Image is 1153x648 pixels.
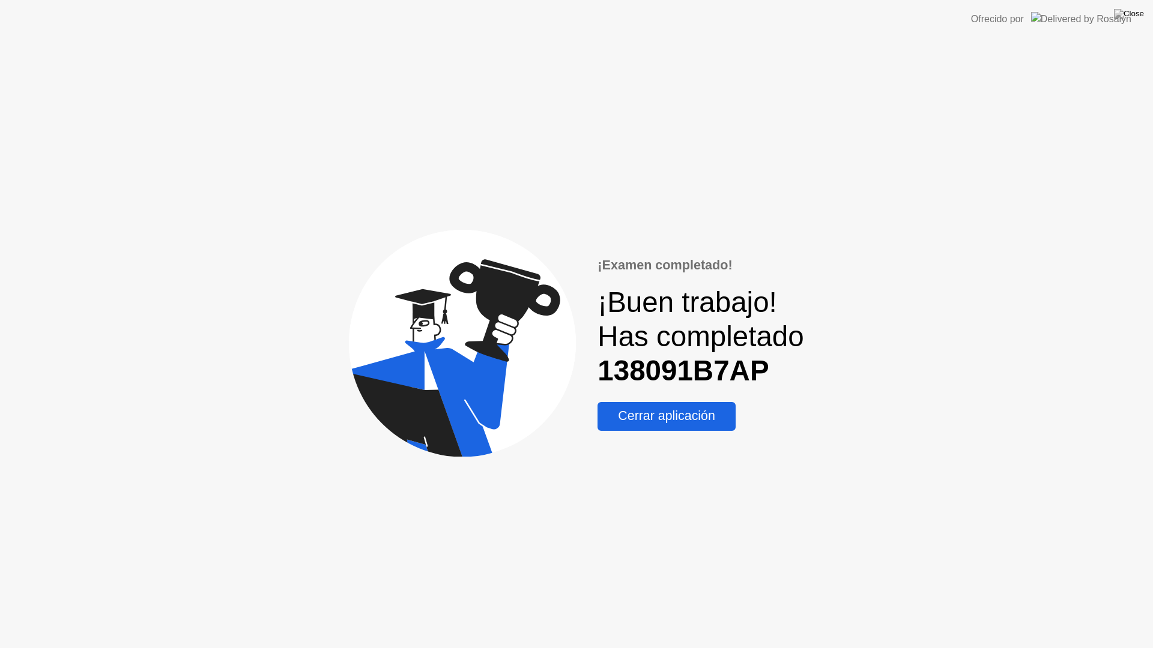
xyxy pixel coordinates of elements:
div: ¡Examen completado! [598,256,803,275]
div: Ofrecido por [971,12,1024,26]
img: Delivered by Rosalyn [1031,12,1131,26]
button: Cerrar aplicación [598,402,736,431]
div: Cerrar aplicación [601,409,732,424]
b: 138091B7AP [598,355,769,386]
div: ¡Buen trabajo! Has completado [598,285,803,388]
img: Close [1114,9,1144,19]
